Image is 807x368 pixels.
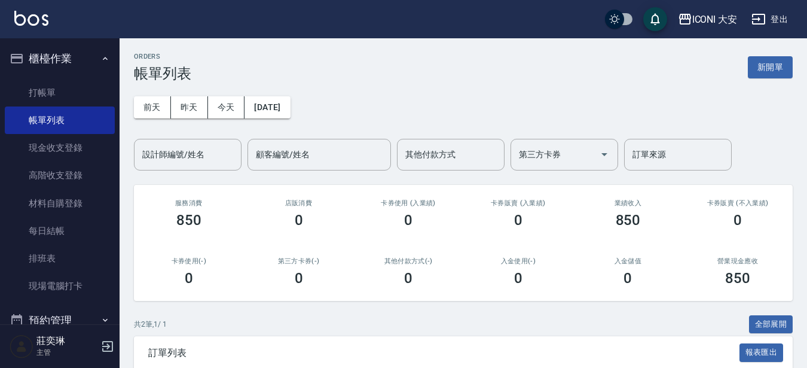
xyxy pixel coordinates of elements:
h3: 850 [616,212,641,229]
h3: 850 [176,212,201,229]
h2: 入金儲值 [588,257,669,265]
h3: 0 [514,270,522,287]
h3: 0 [733,212,742,229]
h3: 服務消費 [148,199,230,207]
img: Logo [14,11,48,26]
h3: 0 [404,212,412,229]
h3: 帳單列表 [134,65,191,82]
button: 全部展開 [749,315,793,334]
a: 每日結帳 [5,217,115,245]
h2: 卡券使用(-) [148,257,230,265]
button: 今天 [208,96,245,118]
button: [DATE] [244,96,290,118]
h3: 850 [725,270,750,287]
a: 新開單 [748,61,793,72]
a: 材料自購登錄 [5,190,115,217]
p: 共 2 筆, 1 / 1 [134,319,167,330]
h2: 卡券販賣 (入業績) [478,199,559,207]
button: 登出 [747,8,793,31]
a: 排班表 [5,245,115,272]
h5: 莊奕琳 [36,335,97,347]
button: ICONI 大安 [673,7,742,32]
h2: 第三方卡券(-) [258,257,340,265]
button: Open [595,145,614,164]
button: 預約管理 [5,305,115,336]
h2: 入金使用(-) [478,257,559,265]
h3: 0 [514,212,522,229]
div: ICONI 大安 [692,12,738,27]
h3: 0 [295,270,303,287]
a: 報表匯出 [739,346,784,358]
button: 昨天 [171,96,208,118]
h2: 營業現金應收 [697,257,778,265]
a: 打帳單 [5,79,115,107]
h2: 卡券使用 (入業績) [368,199,449,207]
a: 帳單列表 [5,107,115,134]
button: 報表匯出 [739,343,784,362]
h3: 0 [623,270,632,287]
button: 櫃檯作業 [5,43,115,74]
a: 現場電腦打卡 [5,272,115,300]
span: 訂單列表 [148,347,739,359]
button: save [643,7,667,31]
h2: 店販消費 [258,199,340,207]
a: 現金收支登錄 [5,134,115,162]
button: 新開單 [748,56,793,78]
p: 主管 [36,347,97,358]
img: Person [10,334,33,358]
h3: 0 [185,270,193,287]
h3: 0 [404,270,412,287]
h2: 業績收入 [588,199,669,207]
a: 高階收支登錄 [5,162,115,189]
button: 前天 [134,96,171,118]
h2: 卡券販賣 (不入業績) [697,199,778,207]
h3: 0 [295,212,303,229]
h2: 其他付款方式(-) [368,257,449,265]
h2: ORDERS [134,53,191,60]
